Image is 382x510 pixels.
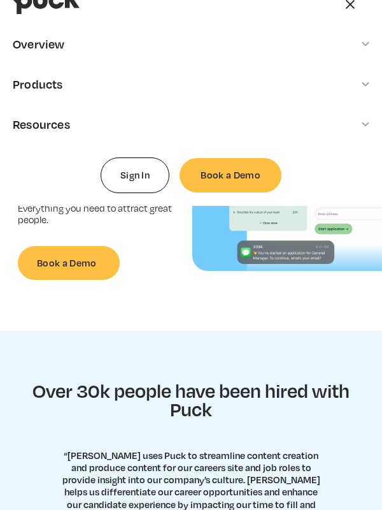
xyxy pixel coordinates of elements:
[13,77,63,91] div: Products
[13,37,65,51] div: Overview
[101,157,169,193] a: Sign In
[180,158,281,193] a: Book a Demo
[13,117,70,131] div: Resources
